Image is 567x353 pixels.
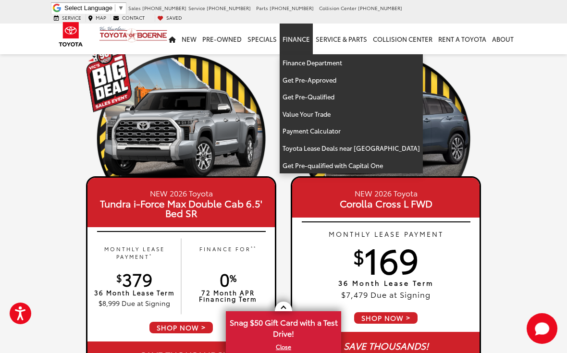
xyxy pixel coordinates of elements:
[128,4,141,12] span: Sales
[280,54,423,72] a: Finance Department
[435,24,489,54] a: Rent a Toyota
[116,267,152,291] span: 379
[142,4,186,12] span: [PHONE_NUMBER]
[86,87,276,183] img: 25_Tundra_1794_Edition_i-FORCE_MAX_Celestial_Silver_Metallic_Left
[99,26,168,43] img: Vic Vaughan Toyota of Boerne
[353,242,364,269] sup: $
[95,187,268,198] small: NEW 2026 Toyota
[92,245,176,261] p: MONTHLY LEASE PAYMENT
[199,24,245,54] a: Pre-Owned
[527,313,557,344] svg: Start Chat
[280,72,423,89] a: Get Pre-Approved
[227,312,340,341] span: Snag $50 Gift Card with a Test Drive!
[64,4,112,12] span: Select Language
[188,4,205,12] span: Service
[256,4,268,12] span: Parts
[299,198,472,208] span: Corolla Cross L FWD
[280,106,423,123] a: Value Your Trade
[527,313,557,344] button: Toggle Chat Window
[489,24,517,54] a: About
[207,4,251,12] span: [PHONE_NUMBER]
[95,198,268,218] span: Tundra i-Force Max Double Cab 6.5' Bed SR
[62,14,81,21] span: Service
[270,4,314,12] span: [PHONE_NUMBER]
[313,24,370,54] a: Service & Parts: Opens in a new tab
[116,271,122,284] sup: $
[280,24,313,54] a: Finance
[358,4,402,12] span: [PHONE_NUMBER]
[370,24,435,54] a: Collision Center
[92,298,176,308] p: $8,999 Due at Signing
[292,280,480,286] p: 36 Month Lease Term
[353,235,419,283] span: 169
[118,4,124,12] span: ▼
[319,4,357,12] span: Collision Center
[299,187,472,198] small: NEW 2026 Toyota
[179,24,199,54] a: New
[186,290,270,302] p: 72 Month APR Financing Term
[280,157,423,174] a: Get Pre-qualified with Capital One
[166,24,179,54] a: Home
[64,4,124,12] a: Select Language​
[292,289,480,300] p: $7,479 Due at Signing
[53,19,89,50] img: Toyota
[166,14,182,21] span: Saved
[92,290,176,296] p: 36 Month Lease Term
[111,14,147,21] a: Contact
[186,245,270,261] p: FINANCE FOR
[96,14,106,21] span: Map
[353,311,419,325] span: SHOP NOW
[155,14,185,21] a: My Saved Vehicles
[51,14,84,21] a: Service
[280,88,423,106] a: Get Pre-Qualified
[245,24,280,54] a: Specials
[148,321,214,334] span: SHOP NOW
[230,271,236,284] sup: %
[86,14,109,21] a: Map
[220,267,236,291] span: 0
[280,122,423,140] a: Payment Calculator
[292,229,480,239] p: MONTHLY LEASE PAYMENT
[122,14,145,21] span: Contact
[280,140,423,157] a: Toyota Lease Deals near [GEOGRAPHIC_DATA]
